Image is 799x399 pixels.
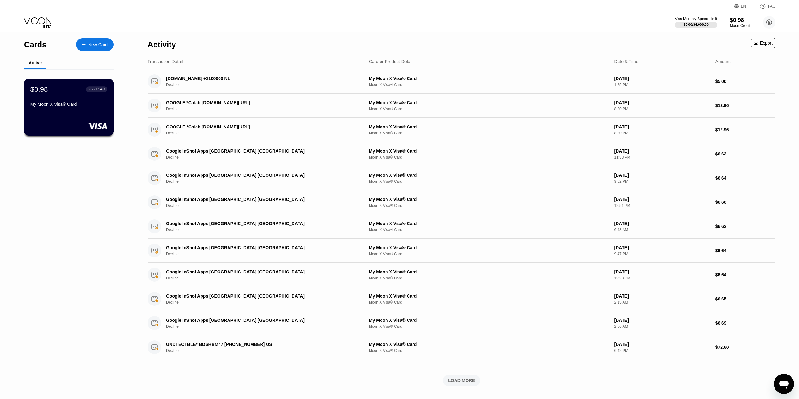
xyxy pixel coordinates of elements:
div: $6.64 [715,175,775,181]
div: Google InShot Apps [GEOGRAPHIC_DATA] [GEOGRAPHIC_DATA] [166,294,347,299]
div: Google InShot Apps [GEOGRAPHIC_DATA] [GEOGRAPHIC_DATA]DeclineMy Moon X Visa® CardMoon X Visa® Car... [148,239,775,263]
div: $0.00 / $4,000.00 [683,23,709,26]
div: FAQ [753,3,775,9]
div: My Moon X Visa® Card [369,124,609,129]
div: $5.00 [715,79,775,84]
div: My Moon X Visa® Card [369,148,609,154]
div: 1:25 PM [614,83,710,87]
div: Google InShot Apps [GEOGRAPHIC_DATA] [GEOGRAPHIC_DATA] [166,245,347,250]
div: $6.65 [715,296,775,301]
div: Moon X Visa® Card [369,300,609,305]
div: Decline [166,203,361,208]
div: 2:56 AM [614,324,710,329]
div: [DATE] [614,76,710,81]
div: Moon X Visa® Card [369,107,609,111]
div: $12.96 [715,103,775,108]
div: Decline [166,131,361,135]
div: Moon X Visa® Card [369,252,609,256]
div: Decline [166,228,361,232]
div: Activity [148,40,176,49]
div: 2:15 AM [614,300,710,305]
div: Decline [166,324,361,329]
div: Google InShot Apps [GEOGRAPHIC_DATA] [GEOGRAPHIC_DATA]DeclineMy Moon X Visa® CardMoon X Visa® Car... [148,214,775,239]
div: My Moon X Visa® Card [369,221,609,226]
div: $0.98 [730,17,750,24]
div: Active [29,60,42,65]
div: Google InShot Apps [GEOGRAPHIC_DATA] [GEOGRAPHIC_DATA]DeclineMy Moon X Visa® CardMoon X Visa® Car... [148,263,775,287]
div: GOOGLE *Colab [DOMAIN_NAME][URL]DeclineMy Moon X Visa® CardMoon X Visa® Card[DATE]8:20 PM$12.96 [148,118,775,142]
div: Amount [715,59,731,64]
div: LOAD MORE [448,378,475,383]
div: [DATE] [614,148,710,154]
div: GOOGLE *Colab [DOMAIN_NAME][URL] [166,124,347,129]
div: Google InShot Apps [GEOGRAPHIC_DATA] [GEOGRAPHIC_DATA]DeclineMy Moon X Visa® CardMoon X Visa® Car... [148,287,775,311]
div: 8:20 PM [614,131,710,135]
div: Google InShot Apps [GEOGRAPHIC_DATA] [GEOGRAPHIC_DATA] [166,148,347,154]
div: Google InShot Apps [GEOGRAPHIC_DATA] [GEOGRAPHIC_DATA] [166,318,347,323]
div: [DATE] [614,318,710,323]
div: $6.64 [715,248,775,253]
div: Decline [166,276,361,280]
div: $6.62 [715,224,775,229]
div: My Moon X Visa® Card [369,318,609,323]
div: $0.98 [30,85,48,93]
div: $0.98● ● ● ●3949My Moon X Visa® Card [24,79,113,135]
div: Decline [166,107,361,111]
div: 3949 [96,87,105,91]
div: Decline [166,155,361,159]
div: [DATE] [614,124,710,129]
div: $12.96 [715,127,775,132]
div: Decline [166,179,361,184]
div: [DATE] [614,269,710,274]
div: [DOMAIN_NAME] +3100000 NL [166,76,347,81]
div: Date & Time [614,59,638,64]
div: 12:51 PM [614,203,710,208]
div: UNDTECTBLE* BOSHBM47 [PHONE_NUMBER] USDeclineMy Moon X Visa® CardMoon X Visa® Card[DATE]6:42 PM$7... [148,335,775,359]
div: $72.60 [715,345,775,350]
div: GOOGLE *Colab [DOMAIN_NAME][URL] [166,100,347,105]
div: Export [754,40,773,46]
div: Moon X Visa® Card [369,203,609,208]
div: Google InShot Apps [GEOGRAPHIC_DATA] [GEOGRAPHIC_DATA]DeclineMy Moon X Visa® CardMoon X Visa® Car... [148,166,775,190]
div: [DATE] [614,197,710,202]
div: My Moon X Visa® Card [369,342,609,347]
div: 11:33 PM [614,155,710,159]
div: Decline [166,252,361,256]
div: My Moon X Visa® Card [30,102,107,107]
div: Moon X Visa® Card [369,324,609,329]
div: GOOGLE *Colab [DOMAIN_NAME][URL]DeclineMy Moon X Visa® CardMoon X Visa® Card[DATE]8:20 PM$12.96 [148,94,775,118]
div: Card or Product Detail [369,59,413,64]
div: My Moon X Visa® Card [369,76,609,81]
div: My Moon X Visa® Card [369,294,609,299]
div: Cards [24,40,46,49]
iframe: Button to launch messaging window [774,374,794,394]
div: Google InShot Apps [GEOGRAPHIC_DATA] [GEOGRAPHIC_DATA] [166,221,347,226]
div: My Moon X Visa® Card [369,173,609,178]
div: New Card [88,42,108,47]
div: [DATE] [614,245,710,250]
div: Moon X Visa® Card [369,348,609,353]
div: [DATE] [614,221,710,226]
div: Moon X Visa® Card [369,228,609,232]
div: Visa Monthly Spend Limit [675,17,717,21]
div: Decline [166,300,361,305]
div: 12:23 PM [614,276,710,280]
div: EN [741,4,746,8]
div: Google InShot Apps [GEOGRAPHIC_DATA] [GEOGRAPHIC_DATA]DeclineMy Moon X Visa® CardMoon X Visa® Car... [148,311,775,335]
div: $6.60 [715,200,775,205]
div: LOAD MORE [148,375,775,386]
div: Visa Monthly Spend Limit$0.00/$4,000.00 [675,17,717,28]
div: Google InShot Apps [GEOGRAPHIC_DATA] [GEOGRAPHIC_DATA] [166,269,347,274]
div: $6.64 [715,272,775,277]
div: [DATE] [614,173,710,178]
div: $6.63 [715,151,775,156]
div: Export [751,38,775,48]
div: Moon X Visa® Card [369,131,609,135]
div: Moon X Visa® Card [369,155,609,159]
div: My Moon X Visa® Card [369,100,609,105]
div: [DATE] [614,342,710,347]
div: [DOMAIN_NAME] +3100000 NLDeclineMy Moon X Visa® CardMoon X Visa® Card[DATE]1:25 PM$5.00 [148,69,775,94]
div: 9:52 PM [614,179,710,184]
div: My Moon X Visa® Card [369,245,609,250]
